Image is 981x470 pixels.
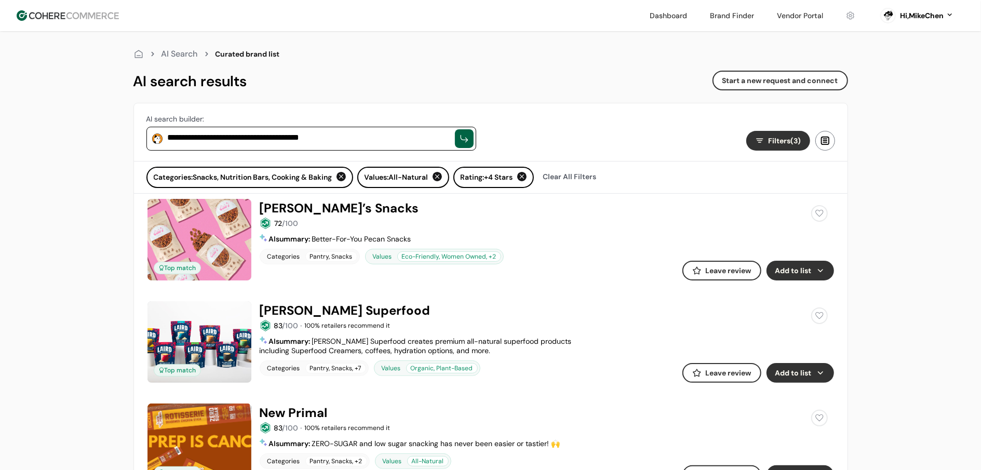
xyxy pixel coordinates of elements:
[276,337,309,346] span: summary
[276,439,309,448] span: summary
[216,49,280,60] div: Curated brand list
[17,10,119,21] img: Cohere Logo
[713,71,848,90] button: Start a new request and connect
[312,234,411,244] span: Better-For-You Pecan Snacks
[746,131,810,151] button: Filters(3)
[809,305,830,326] button: add to favorite
[162,48,198,60] div: AI Search
[461,172,513,183] span: Rating: +4 Stars
[538,167,602,186] div: Clear All Filters
[900,10,954,21] button: Hi,MikeChen
[269,337,312,346] span: AI :
[276,234,309,244] span: summary
[260,337,572,355] span: [PERSON_NAME] Superfood creates premium all-natural superfood products including Superfood Creame...
[900,10,944,21] div: Hi, MikeChen
[809,203,830,224] button: add to favorite
[269,234,312,244] span: AI :
[365,172,428,183] span: Values: All-Natural
[880,8,896,23] svg: 0 percent
[769,136,801,146] span: Filters (3)
[146,114,476,125] div: AI search builder:
[809,408,830,428] button: add to favorite
[312,439,560,448] span: ZERO-SUGAR and low sugar snacking has never been easier or tastier! 🙌
[269,439,312,448] span: AI :
[133,71,247,92] div: AI search results
[154,172,332,183] span: Categories: Snacks, Nutrition Bars, Cooking & Baking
